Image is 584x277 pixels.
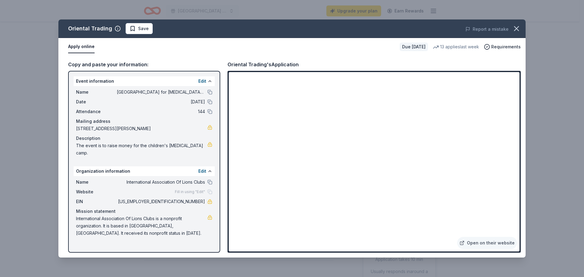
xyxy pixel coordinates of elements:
span: The event is to raise money for the children's [MEDICAL_DATA] camp. [76,142,207,157]
div: Oriental Trading's Application [228,61,299,68]
span: Website [76,188,117,196]
button: Apply online [68,40,95,53]
span: 144 [117,108,205,115]
div: Mailing address [76,118,212,125]
span: [GEOGRAPHIC_DATA] for [MEDICAL_DATA] Golf Tournament Fundraiser [117,88,205,96]
div: Organization information [74,166,215,176]
span: Fill in using "Edit" [175,189,205,194]
span: [DATE] [117,98,205,106]
span: EIN [76,198,117,205]
div: Copy and paste your information: [68,61,220,68]
span: Attendance [76,108,117,115]
button: Save [126,23,153,34]
span: International Association Of Lions Clubs [117,178,205,186]
span: Date [76,98,117,106]
span: Name [76,178,117,186]
div: Due [DATE] [400,43,428,51]
div: Event information [74,76,215,86]
button: Edit [198,168,206,175]
span: [US_EMPLOYER_IDENTIFICATION_NUMBER] [117,198,205,205]
div: 13 applies last week [433,43,479,50]
span: Save [138,25,149,32]
span: Name [76,88,117,96]
a: Open on their website [457,237,517,249]
span: International Association Of Lions Clubs is a nonprofit organization. It is based in [GEOGRAPHIC_... [76,215,207,237]
div: Oriental Trading [68,24,112,33]
button: Edit [198,78,206,85]
div: Description [76,135,212,142]
button: Report a mistake [465,26,509,33]
span: [STREET_ADDRESS][PERSON_NAME] [76,125,207,132]
button: Requirements [484,43,521,50]
span: Requirements [491,43,521,50]
div: Mission statement [76,208,212,215]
